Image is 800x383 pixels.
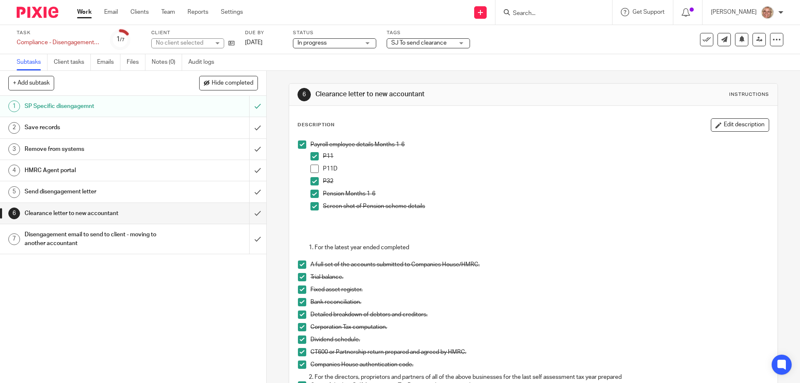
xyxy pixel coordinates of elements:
[293,30,376,36] label: Status
[8,208,20,219] div: 6
[8,233,20,245] div: 7
[310,348,768,356] p: CT600 or Partnership return prepared and agreed by HMRC.
[151,30,235,36] label: Client
[512,10,587,18] input: Search
[310,298,768,306] p: Bank reconciliation.
[310,323,768,331] p: Corporation Tax computation.
[25,164,169,177] h1: HMRC Agent portal
[54,54,91,70] a: Client tasks
[729,91,769,98] div: Instructions
[323,152,768,160] p: P11
[315,90,551,99] h1: Clearance letter to new accountant
[188,54,220,70] a: Audit logs
[116,35,125,44] div: 1
[127,54,145,70] a: Files
[632,9,665,15] span: Get Support
[152,54,182,70] a: Notes (0)
[711,118,769,132] button: Edit description
[310,360,768,369] p: Companies House authentication code.
[297,88,311,101] div: 6
[323,190,768,198] p: Pension Months 1-6
[104,8,118,16] a: Email
[8,165,20,176] div: 4
[161,8,175,16] a: Team
[297,122,335,128] p: Description
[391,40,447,46] span: SJ To send clearance
[156,39,210,47] div: No client selected
[310,260,768,269] p: A full set of the accounts submitted to Companies House/HMRC.
[17,30,100,36] label: Task
[212,80,253,87] span: Hide completed
[387,30,470,36] label: Tags
[8,76,54,90] button: + Add subtask
[25,143,169,155] h1: Remove from systems
[761,6,774,19] img: SJ.jpg
[17,7,58,18] img: Pixie
[711,8,757,16] p: [PERSON_NAME]
[187,8,208,16] a: Reports
[25,228,169,250] h1: Disengagement email to send to client - moving to another accountant
[77,8,92,16] a: Work
[323,177,768,185] p: P32
[8,143,20,155] div: 3
[310,335,768,344] p: Dividend schedule.
[17,54,47,70] a: Subtasks
[310,285,768,294] p: Fixed asset register.
[8,122,20,134] div: 2
[25,207,169,220] h1: Clearance letter to new accountant
[310,310,768,319] p: Detailed breakdown of debtors and creditors.
[315,373,768,381] p: For the directors, proprietors and partners of all of the above businesses for the last self asse...
[97,54,120,70] a: Emails
[25,121,169,134] h1: Save records
[8,100,20,112] div: 1
[315,243,768,252] p: For the latest year ended completed
[310,140,768,149] p: Payroll employee details Months 1-6
[221,8,243,16] a: Settings
[323,202,768,210] p: Screen shot of Pension scheme details
[310,273,768,281] p: Trial balance.
[17,38,100,47] div: Compliance - Disengagement SP
[245,30,282,36] label: Due by
[323,165,768,173] p: P11D
[297,40,327,46] span: In progress
[25,100,169,113] h1: SP Specific disengagemnt
[130,8,149,16] a: Clients
[25,185,169,198] h1: Send disengagement letter
[8,186,20,198] div: 5
[120,38,125,42] small: /7
[245,40,262,45] span: [DATE]
[199,76,258,90] button: Hide completed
